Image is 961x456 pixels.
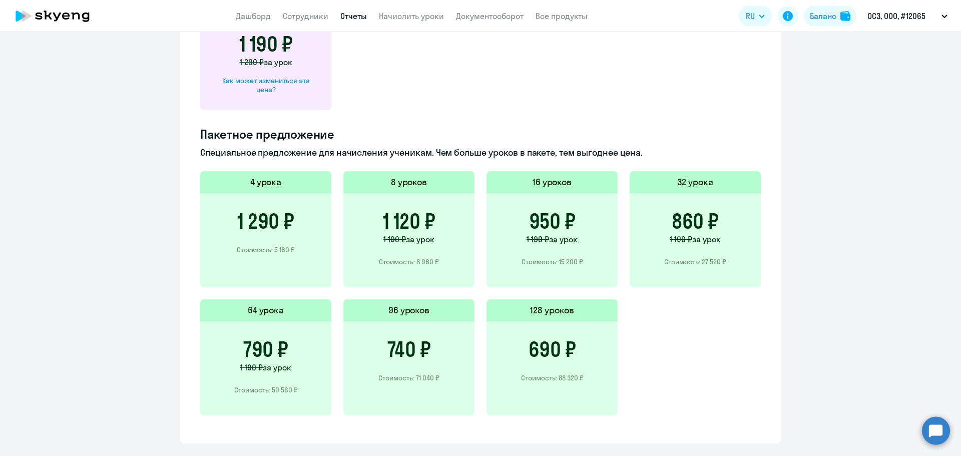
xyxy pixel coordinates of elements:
h3: 950 ₽ [529,209,576,233]
button: RU [739,6,772,26]
span: 1 190 ₽ [240,362,263,372]
h5: 64 урока [248,304,284,317]
span: 1 190 ₽ [670,234,692,244]
h3: 1 120 ₽ [383,209,435,233]
p: Стоимость: 27 520 ₽ [664,257,726,266]
p: Стоимость: 5 160 ₽ [237,245,295,254]
h5: 4 урока [250,176,282,189]
a: Сотрудники [283,11,328,21]
span: за урок [264,57,292,67]
span: за урок [406,234,434,244]
a: Отчеты [340,11,367,21]
div: Баланс [810,10,836,22]
h3: 1 290 ₽ [237,209,294,233]
p: Стоимость: 88 320 ₽ [521,373,584,382]
span: за урок [692,234,721,244]
p: Стоимость: 8 960 ₽ [379,257,439,266]
h3: 740 ₽ [387,337,431,361]
a: Документооборот [456,11,524,21]
h3: 1 190 ₽ [239,32,293,56]
span: за урок [549,234,578,244]
button: ОСЗ, ООО, #12065 [862,4,952,28]
h4: Пакетное предложение [200,126,761,142]
p: Специальное предложение для начисления ученикам. Чем больше уроков в пакете, тем выгоднее цена. [200,146,761,159]
span: за урок [263,362,291,372]
span: RU [746,10,755,22]
h5: 32 урока [677,176,713,189]
h3: 790 ₽ [243,337,288,361]
a: Все продукты [536,11,588,21]
p: Стоимость: 71 040 ₽ [378,373,439,382]
h5: 128 уроков [530,304,574,317]
img: balance [840,11,850,21]
a: Начислить уроки [379,11,444,21]
h3: 860 ₽ [672,209,719,233]
span: 1 290 ₽ [240,57,264,67]
h5: 16 уроков [533,176,572,189]
p: Стоимость: 15 200 ₽ [522,257,583,266]
p: ОСЗ, ООО, #12065 [867,10,925,22]
p: Стоимость: 50 560 ₽ [234,385,298,394]
button: Балансbalance [804,6,856,26]
div: Как может измениться эта цена? [216,76,315,94]
h5: 96 уроков [388,304,430,317]
h5: 8 уроков [391,176,427,189]
h3: 690 ₽ [529,337,576,361]
span: 1 190 ₽ [383,234,406,244]
span: 1 190 ₽ [527,234,549,244]
a: Дашборд [236,11,271,21]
